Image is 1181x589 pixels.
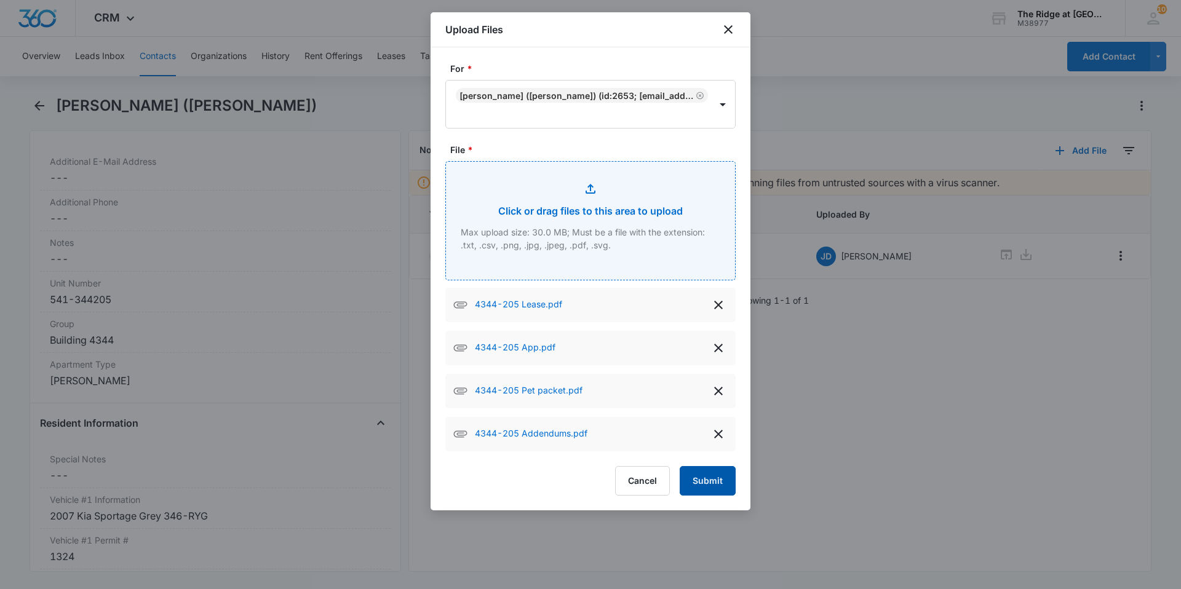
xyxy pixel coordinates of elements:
[450,143,741,156] label: File
[475,298,562,312] p: 4344-205 Lease.pdf
[709,338,728,358] button: delete
[475,341,555,355] p: 4344-205 App.pdf
[709,381,728,401] button: delete
[445,22,503,37] h1: Upload Files
[615,466,670,496] button: Cancel
[721,22,736,37] button: close
[475,427,587,441] p: 4344-205 Addendums.pdf
[450,62,741,75] label: For
[680,466,736,496] button: Submit
[475,384,583,398] p: 4344-205 Pet packet.pdf
[459,90,693,101] div: [PERSON_NAME] ([PERSON_NAME]) (ID:2653; [EMAIL_ADDRESS][DOMAIN_NAME]; 3038548495)
[709,424,728,444] button: delete
[709,295,728,315] button: delete
[693,91,704,100] div: Remove Robert G Wright III (Bobby) (ID:2653; robwright1989@gmail.com; 3038548495)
